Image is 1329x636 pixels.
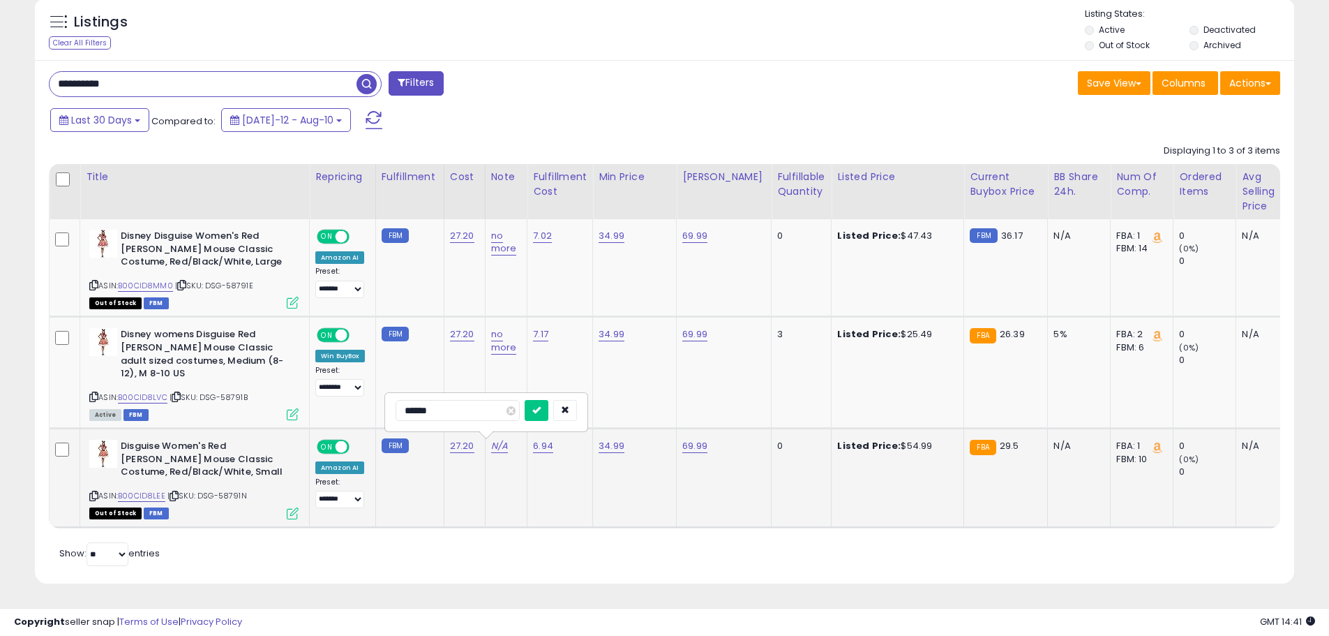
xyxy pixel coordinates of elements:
[450,170,479,184] div: Cost
[89,230,117,258] img: 41aM24IJ19L._SL40_.jpg
[1053,170,1104,199] div: BB Share 24h.
[491,439,508,453] a: N/A
[450,327,474,341] a: 27.20
[59,547,160,560] span: Show: entries
[389,71,443,96] button: Filters
[1220,71,1280,95] button: Actions
[89,230,299,307] div: ASIN:
[1260,615,1315,628] span: 2025-09-10 14:41 GMT
[14,616,242,629] div: seller snap | |
[144,297,169,309] span: FBM
[1179,454,1199,465] small: (0%)
[315,267,365,298] div: Preset:
[89,409,121,421] span: All listings currently available for purchase on Amazon
[315,170,370,184] div: Repricing
[1179,342,1199,353] small: (0%)
[89,328,117,356] img: 31PSZa9prNL._SL40_.jpg
[777,328,820,341] div: 3
[74,13,128,32] h5: Listings
[1179,230,1236,242] div: 0
[118,280,173,292] a: B00CID8MM0
[682,439,707,453] a: 69.99
[382,228,409,243] small: FBM
[1242,230,1288,242] div: N/A
[123,409,149,421] span: FBM
[450,439,474,453] a: 27.20
[347,441,370,453] span: OFF
[970,440,996,455] small: FBA
[533,327,548,341] a: 7.17
[837,328,953,341] div: $25.49
[318,231,336,243] span: ON
[1116,242,1162,255] div: FBM: 14
[970,170,1042,199] div: Current Buybox Price
[71,113,132,127] span: Last 30 Days
[533,439,553,453] a: 6.94
[89,297,142,309] span: All listings that are currently out of stock and unavailable for purchase on Amazon
[837,229,901,242] b: Listed Price:
[970,328,996,343] small: FBA
[1179,170,1230,199] div: Ordered Items
[170,392,248,403] span: | SKU: DSG-58791B
[382,327,409,341] small: FBM
[89,508,142,519] span: All listings that are currently out of stock and unavailable for purchase on Amazon
[118,392,167,404] a: B00CID8LVC
[1179,255,1236,267] div: 0
[1053,440,1099,452] div: N/A
[347,231,370,243] span: OFF
[1179,440,1236,452] div: 0
[1116,230,1162,242] div: FBA: 1
[837,440,953,452] div: $54.99
[89,440,117,468] img: 31PSZa9prNL._SL40_.jpg
[86,170,303,184] div: Title
[151,114,216,128] span: Compared to:
[89,328,299,419] div: ASIN:
[242,113,333,127] span: [DATE]-12 - Aug-10
[347,330,370,341] span: OFF
[599,170,670,184] div: Min Price
[119,615,179,628] a: Terms of Use
[1078,71,1150,95] button: Save View
[1152,71,1218,95] button: Columns
[318,441,336,453] span: ON
[1242,170,1293,214] div: Avg Selling Price
[1116,170,1167,199] div: Num of Comp.
[1053,328,1099,341] div: 5%
[1164,145,1280,158] div: Displaying 1 to 3 of 3 items
[1000,439,1019,452] span: 29.5
[1099,39,1150,51] label: Out of Stock
[682,327,707,341] a: 69.99
[1085,8,1294,21] p: Listing States:
[121,440,290,482] b: Disguise Women's Red [PERSON_NAME] Mouse Classic Costume, Red/Black/White, Small
[1099,24,1125,36] label: Active
[1162,76,1206,90] span: Columns
[221,108,351,132] button: [DATE]-12 - Aug-10
[599,229,624,243] a: 34.99
[777,440,820,452] div: 0
[1053,230,1099,242] div: N/A
[1179,243,1199,254] small: (0%)
[491,327,517,354] a: no more
[970,228,997,243] small: FBM
[491,229,517,256] a: no more
[382,438,409,453] small: FBM
[49,36,111,50] div: Clear All Filters
[1001,229,1023,242] span: 36.17
[118,490,165,502] a: B00CID8LEE
[1179,466,1236,478] div: 0
[181,615,242,628] a: Privacy Policy
[89,440,299,517] div: ASIN:
[491,170,522,184] div: Note
[14,615,65,628] strong: Copyright
[121,230,290,272] b: Disney Disguise Women's Red [PERSON_NAME] Mouse Classic Costume, Red/Black/White, Large
[175,280,253,291] span: | SKU: DSG-58791E
[837,230,953,242] div: $47.43
[315,350,365,362] div: Win BuyBox
[315,461,364,474] div: Amazon AI
[1242,440,1288,452] div: N/A
[1116,440,1162,452] div: FBA: 1
[1116,328,1162,341] div: FBA: 2
[144,508,169,519] span: FBM
[837,327,901,341] b: Listed Price:
[382,170,438,184] div: Fulfillment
